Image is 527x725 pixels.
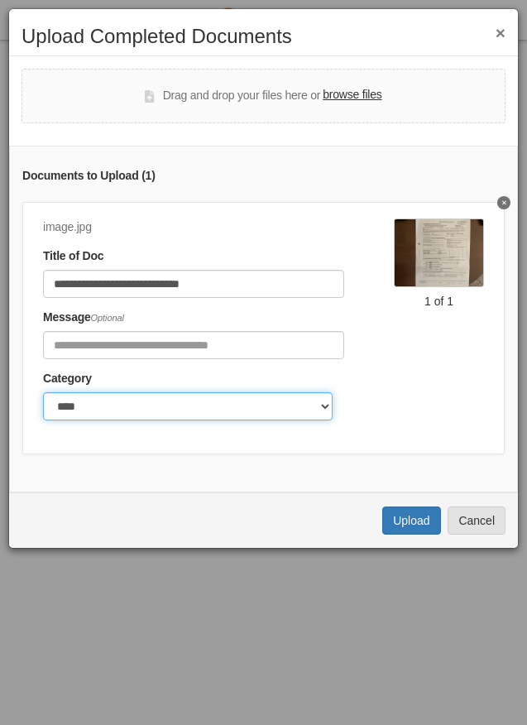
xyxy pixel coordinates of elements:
label: browse files [323,86,381,104]
select: Category [43,392,333,420]
button: × [496,24,505,41]
div: Drag and drop your files here or [145,86,381,106]
img: image.jpg [394,218,484,286]
span: Optional [91,313,124,323]
input: Document Title [43,270,344,298]
div: image.jpg [43,218,344,237]
div: Documents to Upload ( 1 ) [22,167,505,185]
button: Cancel [448,507,505,535]
h2: Upload Completed Documents [22,26,505,47]
button: Delete Child Support Obligation again [497,196,510,209]
label: Category [43,370,92,388]
label: Message [43,309,124,327]
button: Upload [382,507,440,535]
input: Include any comments on this document [43,331,344,359]
div: 1 of 1 [394,293,484,310]
label: Title of Doc [43,247,103,266]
